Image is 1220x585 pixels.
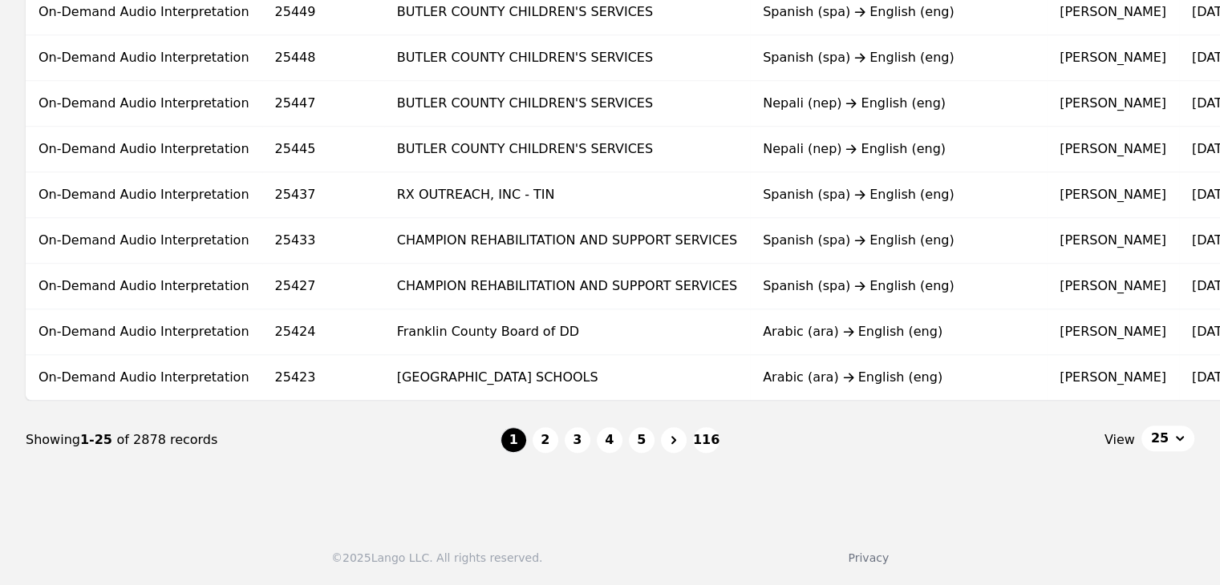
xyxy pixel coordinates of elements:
[763,48,1034,67] div: Spanish (spa) English (eng)
[384,264,750,309] td: CHAMPION REHABILITATION AND SUPPORT SERVICES
[384,355,750,401] td: [GEOGRAPHIC_DATA] SCHOOLS
[597,427,622,453] button: 4
[1047,35,1179,81] td: [PERSON_NAME]
[26,127,262,172] td: On-Demand Audio Interpretation
[26,81,262,127] td: On-Demand Audio Interpretation
[26,218,262,264] td: On-Demand Audio Interpretation
[384,309,750,355] td: Franklin County Board of DD
[763,185,1034,204] div: Spanish (spa) English (eng)
[1047,355,1179,401] td: [PERSON_NAME]
[331,550,542,566] div: © 2025 Lango LLC. All rights reserved.
[262,172,384,218] td: 25437
[763,322,1034,341] div: Arabic (ara) English (eng)
[262,35,384,81] td: 25448
[693,427,719,453] button: 116
[262,264,384,309] td: 25427
[848,551,889,564] a: Privacy
[384,35,750,81] td: BUTLER COUNTY CHILDREN'S SERVICES
[26,172,262,218] td: On-Demand Audio Interpretation
[629,427,655,453] button: 5
[763,2,1034,22] div: Spanish (spa) English (eng)
[262,355,384,401] td: 25423
[262,218,384,264] td: 25433
[1047,81,1179,127] td: [PERSON_NAME]
[1141,426,1194,451] button: 25
[26,35,262,81] td: On-Demand Audio Interpretation
[384,127,750,172] td: BUTLER COUNTY CHILDREN'S SERVICES
[1047,264,1179,309] td: [PERSON_NAME]
[26,355,262,401] td: On-Demand Audio Interpretation
[384,218,750,264] td: CHAMPION REHABILITATION AND SUPPORT SERVICES
[1151,429,1169,448] span: 25
[533,427,558,453] button: 2
[26,309,262,355] td: On-Demand Audio Interpretation
[384,172,750,218] td: RX OUTREACH, INC - TIN
[26,401,1194,479] nav: Page navigation
[1047,218,1179,264] td: [PERSON_NAME]
[26,264,262,309] td: On-Demand Audio Interpretation
[26,430,501,450] div: Showing of 2878 records
[262,127,384,172] td: 25445
[565,427,590,453] button: 3
[763,276,1034,296] div: Spanish (spa) English (eng)
[763,231,1034,250] div: Spanish (spa) English (eng)
[80,432,117,447] span: 1-25
[1104,430,1135,450] span: View
[262,81,384,127] td: 25447
[763,368,1034,387] div: Arabic (ara) English (eng)
[384,81,750,127] td: BUTLER COUNTY CHILDREN'S SERVICES
[1047,172,1179,218] td: [PERSON_NAME]
[763,94,1034,113] div: Nepali (nep) English (eng)
[262,309,384,355] td: 25424
[763,139,1034,159] div: Nepali (nep) English (eng)
[1047,127,1179,172] td: [PERSON_NAME]
[1047,309,1179,355] td: [PERSON_NAME]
